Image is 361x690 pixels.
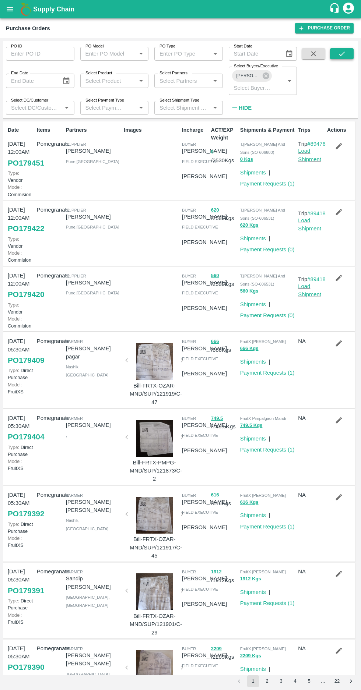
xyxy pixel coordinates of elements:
[66,279,121,287] p: [PERSON_NAME]
[8,444,34,458] p: Direct Purchase
[182,651,227,659] p: [PERSON_NAME]
[182,493,196,498] span: buyer
[210,76,220,86] button: Open
[8,644,34,661] p: [DATE] 05:30AM
[157,49,208,59] input: Enter PO Type
[182,523,227,531] p: [PERSON_NAME]
[8,140,34,156] p: [DATE] 12:00AM
[266,166,270,177] div: |
[37,567,63,576] p: Pomegranate
[240,312,295,318] a: Payment Requests (0)
[240,344,259,353] button: 666 Kgs
[211,414,223,423] button: 749.5
[8,521,34,535] p: Direct Purchase
[240,247,295,252] a: Payment Requests (0)
[327,126,353,134] p: Actions
[240,301,266,307] a: Shipments
[210,49,220,59] button: Open
[182,159,218,164] span: field executive
[240,274,285,286] span: T.[PERSON_NAME] And Sons (SO-606531)
[8,612,34,626] p: FruitXS
[160,98,199,103] label: Select Shipment Type
[211,148,214,156] button: 0
[6,24,50,33] div: Purchase Orders
[298,414,324,422] p: NA
[266,432,270,443] div: |
[124,126,179,134] p: Images
[8,675,19,680] span: Type:
[182,446,227,454] p: [PERSON_NAME]
[8,597,34,611] p: Direct Purchase
[8,315,34,329] p: Commision
[8,302,19,308] span: Type:
[240,221,259,230] button: 620 Kgs
[182,510,218,514] span: field executive
[182,664,218,668] span: field executive
[66,498,121,514] p: [PERSON_NAME] [PERSON_NAME]
[37,337,63,345] p: Pomegranate
[182,279,227,287] p: [PERSON_NAME]
[37,206,63,214] p: Pomegranate
[66,595,110,608] span: [GEOGRAPHIC_DATA] , [GEOGRAPHIC_DATA]
[8,272,34,288] p: [DATE] 12:00AM
[66,672,110,676] span: , [GEOGRAPHIC_DATA]
[8,222,44,235] a: PO179422
[37,644,63,652] p: Pomegranate
[37,414,63,422] p: Pomegranate
[182,570,196,574] span: buyer
[8,250,22,256] span: Model:
[231,83,273,92] input: Select Buyers/Executive
[240,524,295,530] a: Payment Requests (1)
[240,126,295,134] p: Shipments & Payment
[266,231,270,243] div: |
[182,600,227,608] p: [PERSON_NAME]
[307,141,326,147] a: #89476
[66,365,109,377] span: Nashik , [GEOGRAPHIC_DATA]
[317,678,329,685] div: …
[85,43,104,49] label: PO Model
[66,126,121,134] p: Partners
[66,518,109,531] span: Nashik , [GEOGRAPHIC_DATA]
[130,382,179,406] p: Bill-FRTX-OZAR-MND/SUP/121919/C-47
[8,381,34,395] p: FruitXS
[66,159,119,164] span: Pune , [GEOGRAPHIC_DATA]
[66,574,121,591] p: Sandip [PERSON_NAME]
[182,416,196,421] span: buyer
[157,76,208,85] input: Select Partners
[66,570,83,574] span: Farmer
[240,589,266,595] a: Shipments
[275,675,287,687] button: Go to page 3
[240,647,286,651] span: FruitX [PERSON_NAME]
[298,644,324,652] p: NA
[83,76,134,85] input: Select Product
[37,272,63,280] p: Pomegranate
[8,598,19,604] span: Type:
[8,184,22,190] span: Model:
[37,126,63,134] p: Items
[59,74,73,88] button: Choose date
[182,142,196,146] span: buyer
[66,225,119,229] span: Pune , [GEOGRAPHIC_DATA]
[211,206,219,215] button: 620
[211,568,222,576] button: 1912
[211,491,237,508] p: / 616 Kgs
[240,155,253,164] button: 0 Kgs
[232,675,358,687] nav: pagination navigation
[307,276,326,282] a: #89418
[160,70,187,76] label: Select Partners
[298,283,321,297] a: Load Shipment
[182,304,227,312] p: [PERSON_NAME]
[182,647,196,651] span: buyer
[6,74,56,88] input: End Date
[240,570,286,574] span: FruitX [PERSON_NAME]
[136,76,146,86] button: Open
[85,70,112,76] label: Select Product
[182,172,227,180] p: [PERSON_NAME]
[266,585,270,596] div: |
[136,103,146,113] button: Open
[160,43,175,49] label: PO Type
[8,368,19,373] span: Type:
[240,339,286,344] span: FruitX [PERSON_NAME]
[8,367,34,381] p: Direct Purchase
[298,567,324,576] p: NA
